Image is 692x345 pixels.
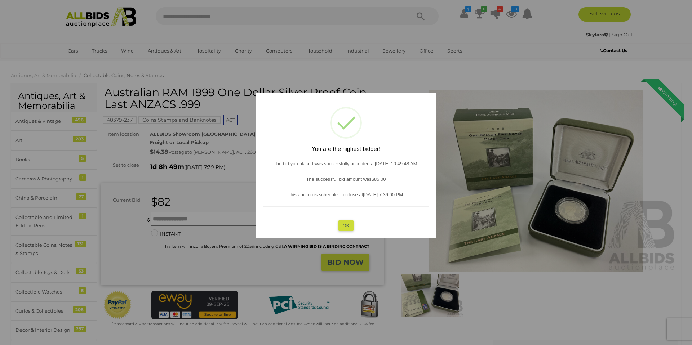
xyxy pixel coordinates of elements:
[375,161,417,166] span: [DATE] 10:49:48 AM
[263,146,429,152] h2: You are the highest bidder!
[363,192,403,197] span: [DATE] 7:39:00 PM
[263,175,429,183] p: The successful bid amount was
[338,220,354,231] button: OK
[263,160,429,168] p: The bid you placed was successfully accepted at .
[372,176,386,182] span: $85.00
[263,191,429,199] p: This auction is scheduled to close at .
